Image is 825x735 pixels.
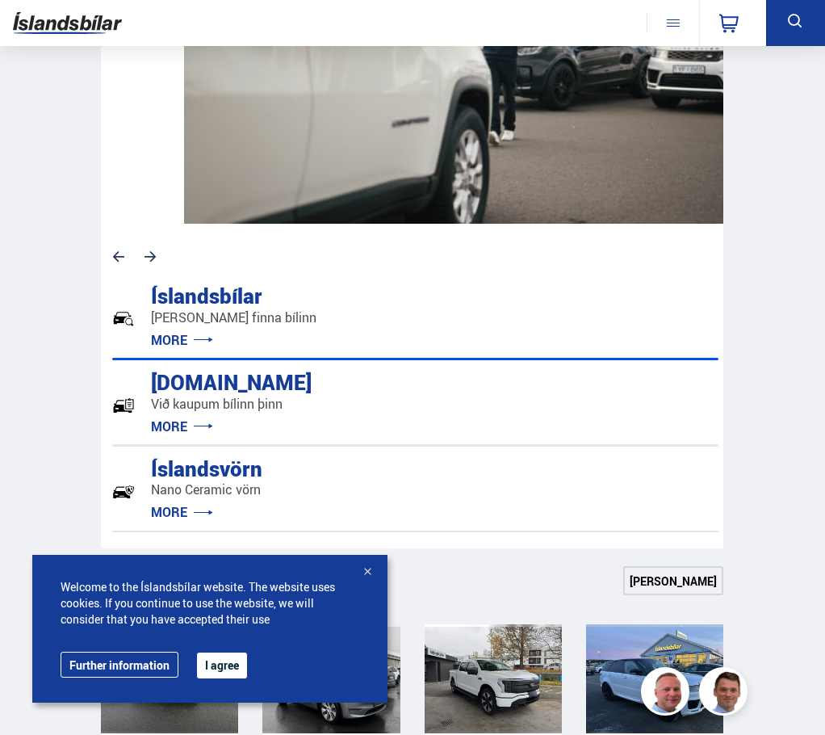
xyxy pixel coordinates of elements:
[13,6,122,40] img: G0Ugv5HjCgRt.svg
[135,453,205,481] div: Íslandsvörn
[151,481,262,499] p: Nano Ceramic vörn
[61,579,359,628] span: Welcome to the Íslandsbílar website. The website uses cookies. If you continue to use the website...
[135,367,254,395] div: [DOMAIN_NAME]
[144,239,156,275] svg: Next slide
[13,6,61,55] button: Opna LiveChat spjallviðmót
[151,309,316,327] p: [PERSON_NAME] finna bílinn
[112,394,135,417] img: tr5P-W3DuiFaO7aO.svg
[151,331,213,349] a: MORE
[197,653,247,678] button: I agree
[151,395,312,414] p: Við kaupum bílinn þinn
[112,481,135,503] img: -Svtn6bYgwAsiwNX.svg
[112,308,135,330] img: JRvxyua_JYH6wB4c.svg
[623,566,723,595] a: [PERSON_NAME]
[61,652,178,678] a: Further information
[151,503,213,521] a: MORE
[135,280,259,309] div: Íslandsbílar
[643,670,692,718] img: siFngHWaQ9KaOqBr.png
[701,670,750,718] img: FbJEzSuNWCJXmdc-.webp
[151,418,213,435] a: MORE
[113,239,124,275] svg: Previous slide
